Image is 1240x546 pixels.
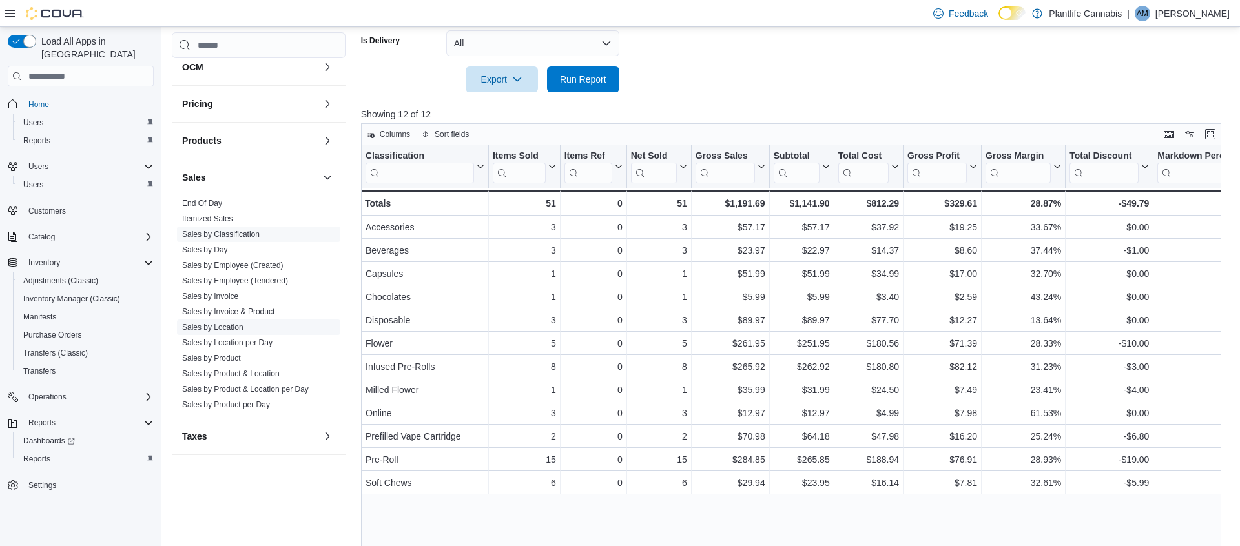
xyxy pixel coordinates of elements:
[435,129,469,139] span: Sort fields
[493,382,556,398] div: 1
[182,338,273,348] span: Sales by Location per Day
[18,309,154,325] span: Manifests
[182,245,228,255] span: Sales by Day
[696,219,765,235] div: $57.17
[28,418,56,428] span: Reports
[182,307,274,316] a: Sales by Invoice & Product
[838,266,898,281] div: $34.99
[23,454,50,464] span: Reports
[473,66,530,92] span: Export
[838,150,888,163] div: Total Cost
[23,436,75,446] span: Dashboards
[1137,6,1148,21] span: AM
[182,291,238,301] span: Sales by Invoice
[3,254,159,272] button: Inventory
[182,61,317,74] button: OCM
[366,150,474,163] div: Classification
[631,312,687,328] div: 3
[631,336,687,351] div: 5
[182,229,260,239] span: Sales by Classification
[1049,6,1122,21] p: Plantlife Cannabis
[13,326,159,344] button: Purchase Orders
[182,260,284,270] span: Sales by Employee (Created)
[696,429,765,444] div: $70.98
[838,359,898,374] div: $180.80
[366,405,484,421] div: Online
[493,359,556,374] div: 8
[986,429,1061,444] div: 25.24%
[320,133,335,148] button: Products
[182,245,228,254] a: Sales by Day
[1135,6,1150,21] div: Abbie Mckie
[986,405,1061,421] div: 61.53%
[380,129,410,139] span: Columns
[182,134,317,147] button: Products
[907,289,977,305] div: $2.59
[838,405,898,421] div: $4.99
[23,229,60,245] button: Catalog
[18,133,154,148] span: Reports
[773,219,829,235] div: $57.17
[907,405,977,421] div: $7.98
[986,219,1061,235] div: 33.67%
[696,150,755,183] div: Gross Sales
[23,203,154,219] span: Customers
[1069,359,1149,374] div: -$3.00
[361,35,400,46] label: Is Delivery
[696,289,765,305] div: $5.99
[998,6,1026,20] input: Dark Mode
[182,61,203,74] h3: OCM
[986,243,1061,258] div: 37.44%
[773,429,829,444] div: $64.18
[23,179,43,190] span: Users
[320,170,335,185] button: Sales
[493,150,546,163] div: Items Sold
[838,382,898,398] div: $24.50
[564,289,623,305] div: 0
[631,150,677,183] div: Net Sold
[696,196,765,211] div: $1,191.69
[564,150,623,183] button: Items Ref
[182,198,222,208] span: End Of Day
[773,150,819,163] div: Subtotal
[1203,126,1218,142] button: Enter fullscreen
[182,276,288,286] span: Sales by Employee (Tendered)
[493,312,556,328] div: 3
[773,243,829,258] div: $22.97
[564,219,623,235] div: 0
[1069,429,1149,444] div: -$6.80
[1069,382,1149,398] div: -$4.00
[838,312,898,328] div: $77.70
[3,94,159,113] button: Home
[696,266,765,281] div: $51.99
[182,323,243,332] a: Sales by Location
[631,359,687,374] div: 8
[18,363,61,379] a: Transfers
[13,432,159,450] a: Dashboards
[696,150,755,163] div: Gross Sales
[365,196,484,211] div: Totals
[986,289,1061,305] div: 43.24%
[18,291,154,307] span: Inventory Manager (Classic)
[564,150,612,183] div: Items Ref
[3,201,159,220] button: Customers
[631,405,687,421] div: 3
[547,66,619,92] button: Run Report
[366,359,484,374] div: Infused Pre-Rolls
[23,478,61,493] a: Settings
[696,150,765,183] button: Gross Sales
[28,392,67,402] span: Operations
[838,150,888,183] div: Total Cost
[182,230,260,239] a: Sales by Classification
[23,389,154,405] span: Operations
[182,261,284,270] a: Sales by Employee (Created)
[366,289,484,305] div: Chocolates
[366,150,474,183] div: Classification
[986,359,1061,374] div: 31.23%
[13,114,159,132] button: Users
[560,73,606,86] span: Run Report
[182,399,270,410] span: Sales by Product per Day
[564,405,623,421] div: 0
[366,429,484,444] div: Prefilled Vape Cartridge
[773,196,829,211] div: $1,141.90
